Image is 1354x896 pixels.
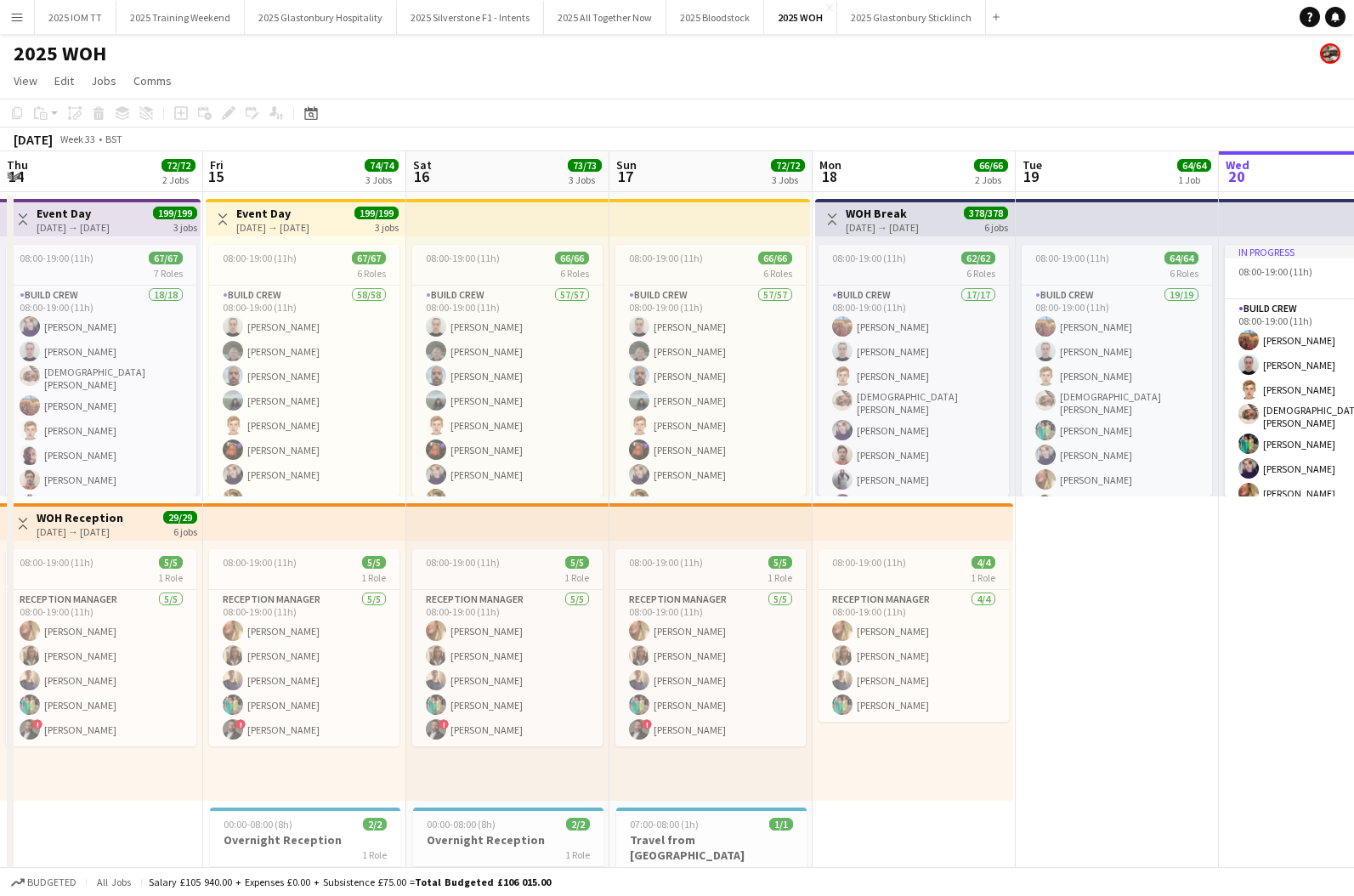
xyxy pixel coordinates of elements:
[971,571,995,584] span: 1 Role
[210,157,224,173] span: Fri
[565,556,589,569] span: 5/5
[14,73,37,88] span: View
[615,590,806,746] app-card-role: Reception Manager5/508:00-19:00 (11h)[PERSON_NAME][PERSON_NAME][PERSON_NAME][PERSON_NAME]![PERSON...
[666,1,764,34] button: 2025 Bloodstock
[426,556,500,569] span: 08:00-19:00 (11h)
[207,167,224,186] span: 15
[819,549,1009,722] app-job-card: 08:00-19:00 (11h)4/41 RoleReception Manager4/408:00-19:00 (11h)[PERSON_NAME][PERSON_NAME][PERSON_...
[426,252,500,264] span: 08:00-19:00 (11h)
[616,157,637,173] span: Sun
[133,73,172,88] span: Comms
[375,219,399,234] div: 3 jobs
[162,173,195,186] div: 2 Jobs
[1022,245,1212,496] app-job-card: 08:00-19:00 (11h)64/646 RolesBuild Crew19/1908:00-19:00 (11h)[PERSON_NAME][PERSON_NAME][PERSON_NA...
[768,571,792,584] span: 1 Role
[209,245,399,496] app-job-card: 08:00-19:00 (11h)67/676 RolesBuild Crew58/5808:00-19:00 (11h)[PERSON_NAME][PERSON_NAME][PERSON_NA...
[236,221,309,234] div: [DATE] → [DATE]
[439,719,449,729] span: !
[365,159,399,172] span: 74/74
[153,207,197,219] span: 199/199
[412,245,603,496] app-job-card: 08:00-19:00 (11h)66/666 RolesBuild Crew57/5708:00-19:00 (11h)[PERSON_NAME][PERSON_NAME][PERSON_NA...
[413,157,432,173] span: Sat
[769,818,793,831] span: 1/1
[357,267,386,280] span: 6 Roles
[245,1,397,34] button: 2025 Glastonbury Hospitality
[555,252,589,264] span: 66/66
[116,1,245,34] button: 2025 Training Weekend
[1320,43,1340,64] app-user-avatar: Emily Applegate
[35,1,116,34] button: 2025 IOM TT
[209,590,399,746] app-card-role: Reception Manager5/508:00-19:00 (11h)[PERSON_NAME][PERSON_NAME][PERSON_NAME][PERSON_NAME]![PERSON...
[1035,252,1109,264] span: 08:00-19:00 (11h)
[615,245,806,496] app-job-card: 08:00-19:00 (11h)66/666 RolesBuild Crew57/5708:00-19:00 (11h)[PERSON_NAME][PERSON_NAME][PERSON_NA...
[354,207,399,219] span: 199/199
[362,848,387,861] span: 1 Role
[966,267,995,280] span: 6 Roles
[20,252,93,264] span: 08:00-19:00 (11h)
[37,206,110,221] h3: Event Day
[763,267,792,280] span: 6 Roles
[362,556,386,569] span: 5/5
[7,70,44,92] a: View
[173,524,197,538] div: 6 jobs
[56,133,99,145] span: Week 33
[565,848,590,861] span: 1 Role
[1238,265,1312,278] span: 08:00-19:00 (11h)
[6,590,196,746] app-card-role: Reception Manager5/508:00-19:00 (11h)[PERSON_NAME][PERSON_NAME][PERSON_NAME][PERSON_NAME]![PERSON...
[209,549,399,746] app-job-card: 08:00-19:00 (11h)5/51 RoleReception Manager5/508:00-19:00 (11h)[PERSON_NAME][PERSON_NAME][PERSON_...
[1020,167,1042,186] span: 19
[163,511,197,524] span: 29/29
[161,159,195,172] span: 72/72
[54,73,74,88] span: Edit
[37,510,123,525] h3: WOH Reception
[817,167,841,186] span: 18
[415,876,551,888] span: Total Budgeted £106 015.00
[6,286,196,773] app-card-role: Build Crew18/1808:00-19:00 (11h)[PERSON_NAME][PERSON_NAME][DEMOGRAPHIC_DATA][PERSON_NAME][PERSON_...
[411,167,432,186] span: 16
[105,133,122,145] div: BST
[236,206,309,221] h3: Event Day
[1178,173,1210,186] div: 1 Job
[352,252,386,264] span: 67/67
[210,832,400,848] h3: Overnight Reception
[837,1,986,34] button: 2025 Glastonbury Sticklinch
[223,252,297,264] span: 08:00-19:00 (11h)
[149,876,551,888] div: Salary £105 940.00 + Expenses £0.00 + Subsistence £75.00 =
[768,556,792,569] span: 5/5
[984,219,1008,234] div: 6 jobs
[397,1,544,34] button: 2025 Silverstone F1 - Intents
[8,873,79,892] button: Budgeted
[616,832,807,863] h3: Travel from [GEOGRAPHIC_DATA]
[974,159,1008,172] span: 66/66
[566,818,590,831] span: 2/2
[819,286,1009,743] app-card-role: Build Crew17/1708:00-19:00 (11h)[PERSON_NAME][PERSON_NAME][PERSON_NAME][DEMOGRAPHIC_DATA][PERSON_...
[173,219,197,234] div: 3 jobs
[975,173,1007,186] div: 2 Jobs
[1226,157,1249,173] span: Wed
[629,556,703,569] span: 08:00-19:00 (11h)
[37,525,123,538] div: [DATE] → [DATE]
[6,245,196,496] div: 08:00-19:00 (11h)67/677 RolesBuild Crew18/1808:00-19:00 (11h)[PERSON_NAME][PERSON_NAME][DEMOGRAPH...
[93,876,134,888] span: All jobs
[158,571,183,584] span: 1 Role
[771,159,805,172] span: 72/72
[819,245,1009,496] div: 08:00-19:00 (11h)62/626 RolesBuild Crew17/1708:00-19:00 (11h)[PERSON_NAME][PERSON_NAME][PERSON_NA...
[37,221,110,234] div: [DATE] → [DATE]
[48,70,81,92] a: Edit
[14,131,53,148] div: [DATE]
[772,173,804,186] div: 3 Jobs
[7,157,28,173] span: Thu
[1022,286,1212,792] app-card-role: Build Crew19/1908:00-19:00 (11h)[PERSON_NAME][PERSON_NAME][PERSON_NAME][DEMOGRAPHIC_DATA][PERSON_...
[413,832,603,848] h3: Overnight Reception
[224,818,292,831] span: 00:00-08:00 (8h)
[1177,159,1211,172] span: 64/64
[6,549,196,746] app-job-card: 08:00-19:00 (11h)5/51 RoleReception Manager5/508:00-19:00 (11h)[PERSON_NAME][PERSON_NAME][PERSON_...
[1223,167,1249,186] span: 20
[819,590,1009,722] app-card-role: Reception Manager4/408:00-19:00 (11h)[PERSON_NAME][PERSON_NAME][PERSON_NAME][PERSON_NAME]
[768,864,793,876] span: 1 Role
[412,590,603,746] app-card-role: Reception Manager5/508:00-19:00 (11h)[PERSON_NAME][PERSON_NAME][PERSON_NAME][PERSON_NAME]![PERSON...
[569,173,601,186] div: 3 Jobs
